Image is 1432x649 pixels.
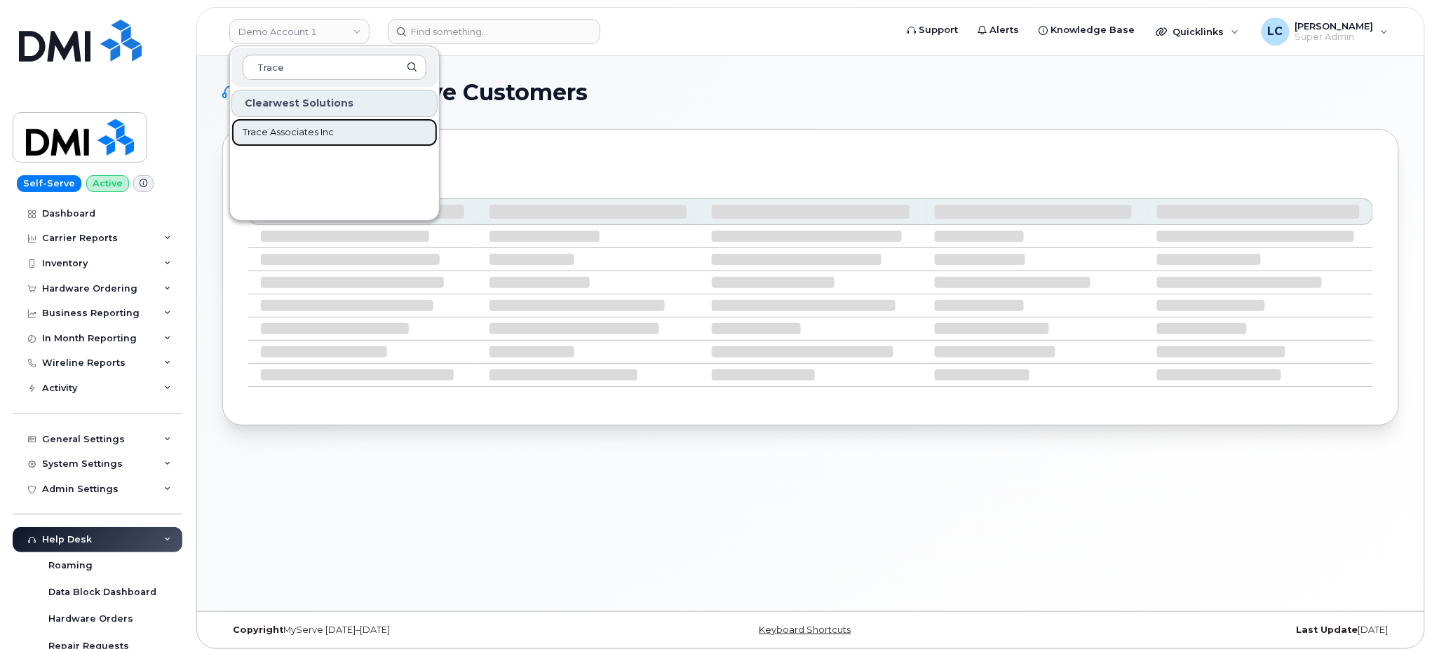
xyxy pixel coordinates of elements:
[243,125,334,139] span: Trace Associates Inc
[231,118,438,146] a: Trace Associates Inc
[243,55,426,80] input: Search
[233,624,283,635] strong: Copyright
[231,90,438,117] div: Clearwest Solutions
[222,624,614,636] div: MyServe [DATE]–[DATE]
[1297,624,1358,635] strong: Last Update
[759,624,851,635] a: Keyboard Shortcuts
[1007,624,1399,636] div: [DATE]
